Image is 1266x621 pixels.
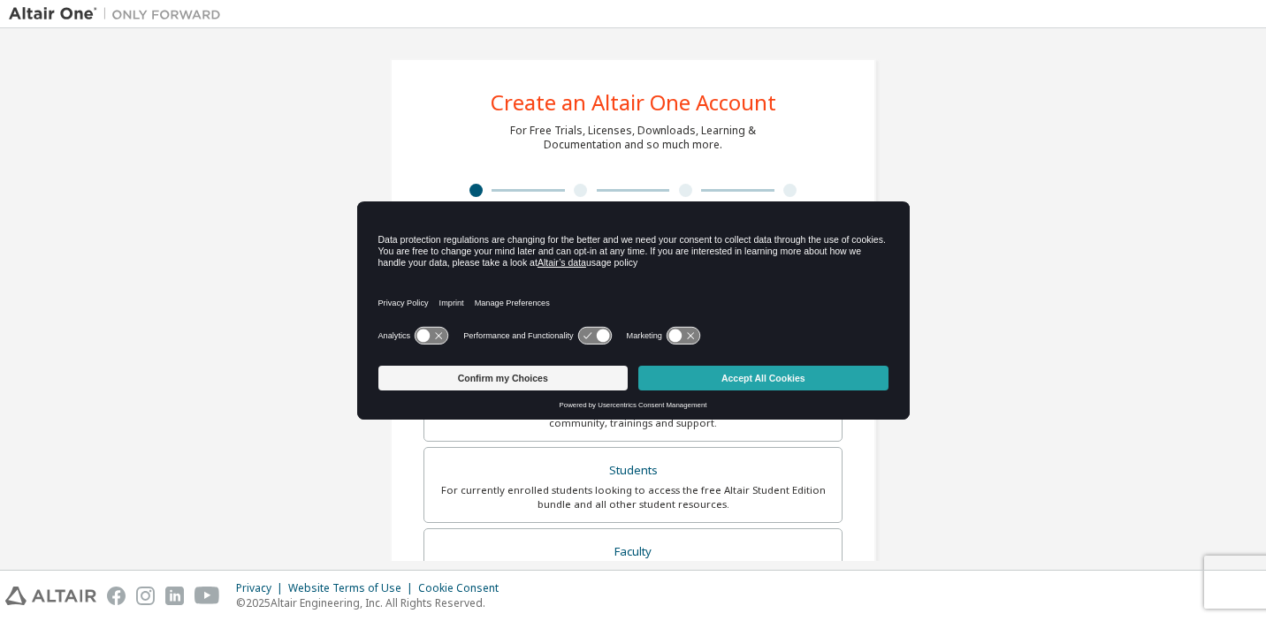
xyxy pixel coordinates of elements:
[236,595,509,610] p: © 2025 Altair Engineering, Inc. All Rights Reserved.
[194,587,220,605] img: youtube.svg
[435,483,831,511] div: For currently enrolled students looking to access the free Altair Student Edition bundle and all ...
[491,92,776,113] div: Create an Altair One Account
[435,540,831,564] div: Faculty
[136,587,155,605] img: instagram.svg
[510,124,756,152] div: For Free Trials, Licenses, Downloads, Learning & Documentation and so much more.
[107,587,126,605] img: facebook.svg
[9,5,230,23] img: Altair One
[5,587,96,605] img: altair_logo.svg
[418,581,509,595] div: Cookie Consent
[288,581,418,595] div: Website Terms of Use
[236,581,288,595] div: Privacy
[165,587,184,605] img: linkedin.svg
[435,458,831,483] div: Students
